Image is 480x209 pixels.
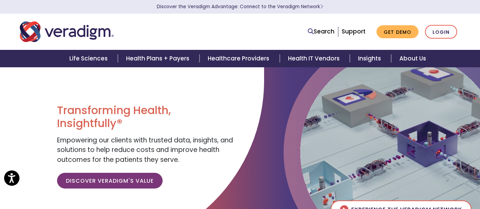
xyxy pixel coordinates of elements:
[20,20,114,43] img: Veradigm logo
[57,136,233,164] span: Empowering our clients with trusted data, insights, and solutions to help reduce costs and improv...
[200,50,279,67] a: Healthcare Providers
[308,27,334,36] a: Search
[157,3,323,10] a: Discover the Veradigm Advantage: Connect to the Veradigm NetworkLearn More
[118,50,200,67] a: Health Plans + Payers
[57,104,235,130] h1: Transforming Health, Insightfully®
[320,3,323,10] span: Learn More
[425,25,457,39] a: Login
[342,27,366,36] a: Support
[391,50,434,67] a: About Us
[350,50,391,67] a: Insights
[376,25,419,39] a: Get Demo
[61,50,118,67] a: Life Sciences
[280,50,350,67] a: Health IT Vendors
[57,173,163,189] a: Discover Veradigm's Value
